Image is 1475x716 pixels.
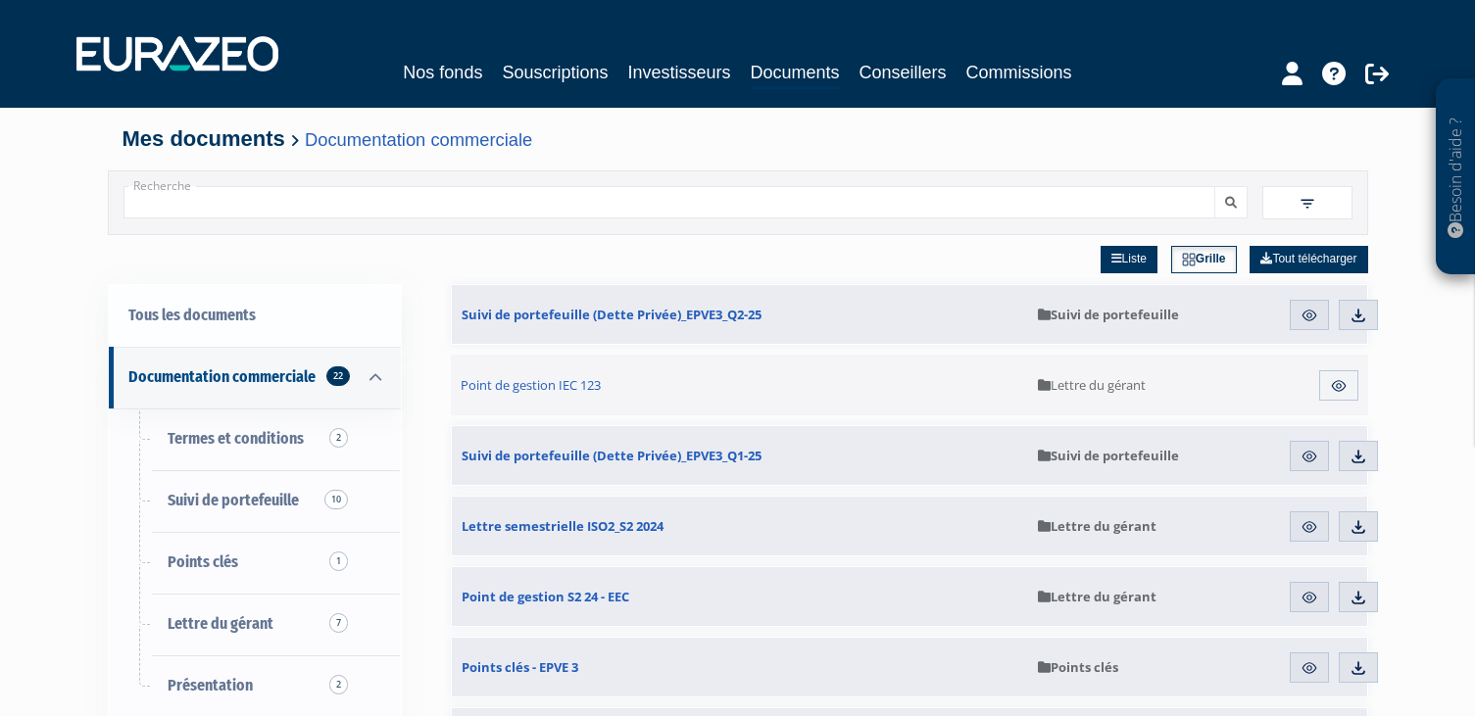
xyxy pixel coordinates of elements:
img: grid.svg [1182,253,1196,266]
img: download.svg [1350,659,1367,677]
img: eye.svg [1330,377,1348,395]
span: Présentation [168,676,253,694]
img: filter.svg [1299,195,1316,213]
a: Documentation commerciale 22 [109,347,401,408]
span: Suivi de portefeuille [1038,447,1179,464]
span: 2 [329,675,348,694]
span: Suivi de portefeuille [1038,306,1179,323]
a: Tout télécharger [1250,246,1367,273]
a: Tous les documents [109,285,401,347]
a: Documents [751,59,840,89]
a: Investisseurs [627,59,730,86]
span: Points clés - EPVE 3 [462,658,578,676]
a: Suivi de portefeuille (Dette Privée)_EPVE3_Q2-25 [452,285,1028,344]
input: Recherche [123,186,1215,218]
span: Lettre du gérant [1038,517,1156,535]
span: Lettre du gérant [1038,588,1156,605]
p: Besoin d'aide ? [1445,89,1467,265]
h4: Mes documents [123,127,1353,151]
span: Points clés [168,552,238,571]
a: Point de gestion S2 24 - EEC [452,567,1028,626]
a: Documentation commerciale [305,129,532,150]
img: eye.svg [1301,659,1318,677]
img: download.svg [1350,589,1367,606]
a: Souscriptions [502,59,608,86]
img: eye.svg [1301,307,1318,324]
span: 10 [324,490,348,509]
a: Liste [1101,246,1157,273]
span: Suivi de portefeuille [168,491,299,509]
a: Suivi de portefeuille (Dette Privée)_EPVE3_Q1-25 [452,426,1028,485]
img: download.svg [1350,448,1367,465]
a: Conseillers [860,59,947,86]
a: Suivi de portefeuille10 [109,470,401,532]
span: Point de gestion IEC 123 [461,376,601,394]
img: download.svg [1350,518,1367,536]
a: Points clés - EPVE 3 [452,638,1028,696]
span: 22 [326,366,350,386]
a: Termes et conditions2 [109,408,401,470]
a: Points clés1 [109,532,401,594]
span: Lettre semestrielle ISO2_S2 2024 [462,517,664,535]
img: download.svg [1350,307,1367,324]
img: eye.svg [1301,589,1318,606]
a: Nos fonds [403,59,482,86]
span: 1 [329,551,348,571]
a: Lettre semestrielle ISO2_S2 2024 [452,497,1028,555]
span: Points clés [1038,658,1118,676]
img: 1732889491-logotype_eurazeo_blanc_rvb.png [76,36,278,72]
a: Lettre du gérant7 [109,594,401,655]
span: Lettre du gérant [1038,376,1146,394]
span: Suivi de portefeuille (Dette Privée)_EPVE3_Q1-25 [462,447,762,464]
a: Commissions [966,59,1072,86]
span: 7 [329,613,348,633]
span: 2 [329,428,348,448]
img: eye.svg [1301,518,1318,536]
a: Point de gestion IEC 123 [451,355,1029,415]
span: Lettre du gérant [168,614,273,633]
img: eye.svg [1301,448,1318,465]
span: Termes et conditions [168,429,304,448]
span: Suivi de portefeuille (Dette Privée)_EPVE3_Q2-25 [462,306,762,323]
a: Grille [1171,246,1237,273]
span: Documentation commerciale [128,367,316,386]
span: Point de gestion S2 24 - EEC [462,588,629,605]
